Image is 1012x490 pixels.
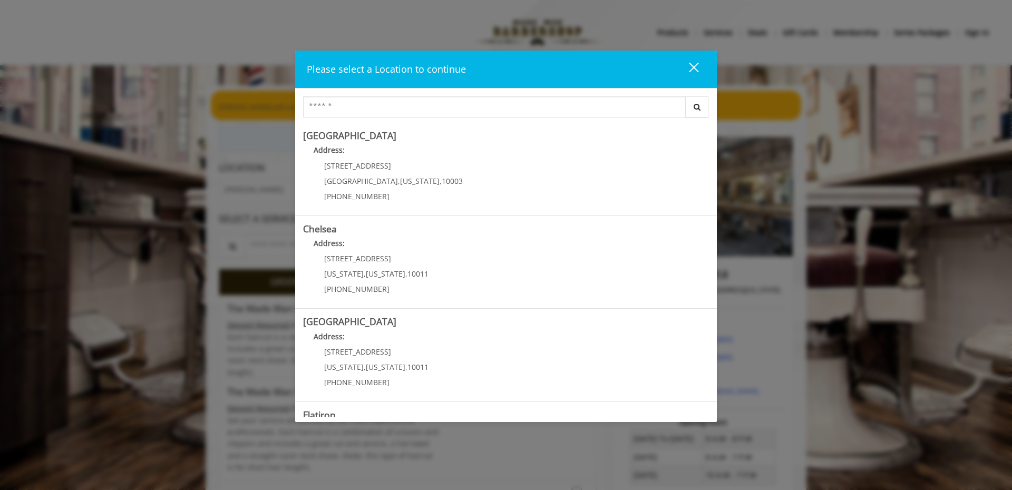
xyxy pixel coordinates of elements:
[405,362,407,372] span: ,
[324,191,390,201] span: [PHONE_NUMBER]
[398,176,400,186] span: ,
[303,315,396,328] b: [GEOGRAPHIC_DATA]
[407,269,429,279] span: 10011
[364,362,366,372] span: ,
[366,362,405,372] span: [US_STATE]
[442,176,463,186] span: 10003
[303,222,337,235] b: Chelsea
[407,362,429,372] span: 10011
[324,161,391,171] span: [STREET_ADDRESS]
[324,362,364,372] span: [US_STATE]
[324,347,391,357] span: [STREET_ADDRESS]
[314,145,345,155] b: Address:
[303,96,686,117] input: Search Center
[324,377,390,387] span: [PHONE_NUMBER]
[307,63,466,75] span: Please select a Location to continue
[366,269,405,279] span: [US_STATE]
[303,96,709,123] div: Center Select
[314,331,345,341] b: Address:
[669,58,705,80] button: close dialog
[677,62,698,77] div: close dialog
[400,176,440,186] span: [US_STATE]
[324,284,390,294] span: [PHONE_NUMBER]
[303,129,396,142] b: [GEOGRAPHIC_DATA]
[691,103,703,111] i: Search button
[364,269,366,279] span: ,
[324,176,398,186] span: [GEOGRAPHIC_DATA]
[324,253,391,263] span: [STREET_ADDRESS]
[324,269,364,279] span: [US_STATE]
[314,238,345,248] b: Address:
[405,269,407,279] span: ,
[303,408,336,421] b: Flatiron
[440,176,442,186] span: ,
